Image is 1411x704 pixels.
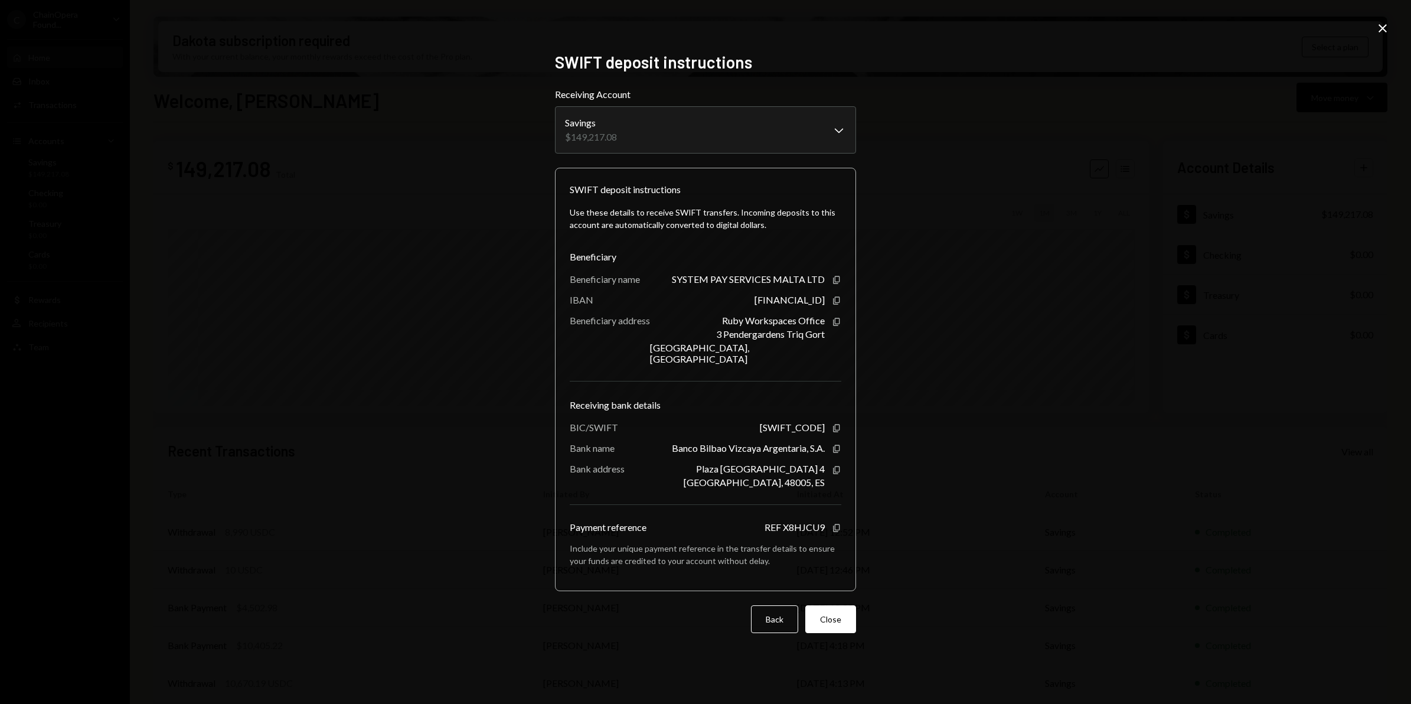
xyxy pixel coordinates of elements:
div: SWIFT deposit instructions [570,182,681,197]
button: Back [751,605,798,633]
button: Receiving Account [555,106,856,154]
div: BIC/SWIFT [570,422,618,433]
div: Beneficiary name [570,273,640,285]
div: REF X8HJCU9 [765,522,825,533]
div: Ruby Workspaces Office [722,315,825,326]
button: Close [805,605,856,633]
div: [SWIFT_CODE] [760,422,825,433]
div: Bank name [570,442,615,454]
label: Receiving Account [555,87,856,102]
div: [GEOGRAPHIC_DATA], 48005, ES [684,477,825,488]
div: 3 Pendergardens Triq Gort [716,328,825,340]
div: Bank address [570,463,625,474]
div: Use these details to receive SWIFT transfers. Incoming deposits to this account are automatically... [570,206,841,231]
div: SYSTEM PAY SERVICES MALTA LTD [672,273,825,285]
h2: SWIFT deposit instructions [555,51,856,74]
div: Receiving bank details [570,398,841,412]
div: Beneficiary [570,250,841,264]
div: IBAN [570,294,593,305]
div: Plaza [GEOGRAPHIC_DATA] 4 [696,463,825,474]
div: Include your unique payment reference in the transfer details to ensure your funds are credited t... [570,542,841,567]
div: Beneficiary address [570,315,650,326]
div: [FINANCIAL_ID] [755,294,825,305]
div: Payment reference [570,522,646,533]
div: Banco Bilbao Vizcaya Argentaria, S.A. [672,442,825,454]
div: [GEOGRAPHIC_DATA], [GEOGRAPHIC_DATA] [650,342,825,364]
